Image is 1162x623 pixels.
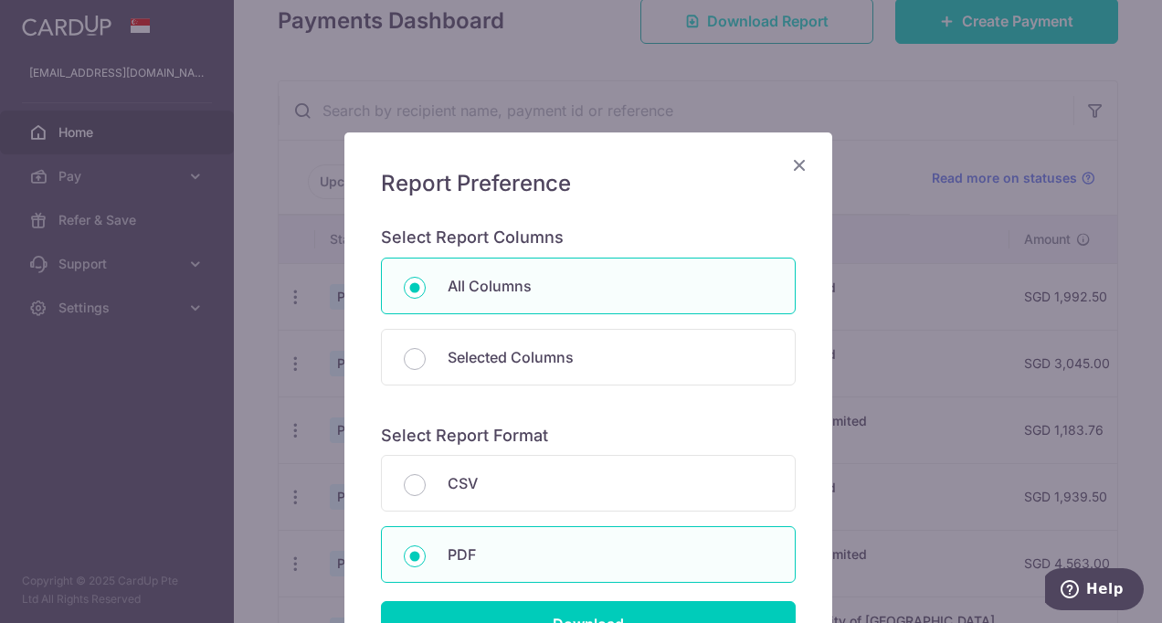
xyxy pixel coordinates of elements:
p: PDF [448,544,773,565]
p: CSV [448,472,773,494]
p: All Columns [448,275,773,297]
p: Selected Columns [448,346,773,368]
h6: Select Report Format [381,426,796,447]
h5: Report Preference [381,169,796,198]
iframe: Opens a widget where you can find more information [1045,568,1144,614]
button: Close [788,154,810,176]
h6: Select Report Columns [381,227,796,248]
